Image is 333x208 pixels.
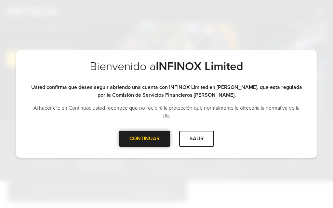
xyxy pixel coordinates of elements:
p: Al hacer clic en Continuar, usted reconoce que no recibirá la protección que normalmente le ofrec... [29,104,304,120]
div: SALIR [179,131,214,147]
strong: INFINOX Limited [156,59,243,73]
h2: Bienvenido a [29,59,304,83]
div: CONTINUAR [119,131,170,147]
strong: Usted confirma que desea seguir abriendo una cuenta con INFINOX Limited en [PERSON_NAME], que est... [31,84,302,98]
